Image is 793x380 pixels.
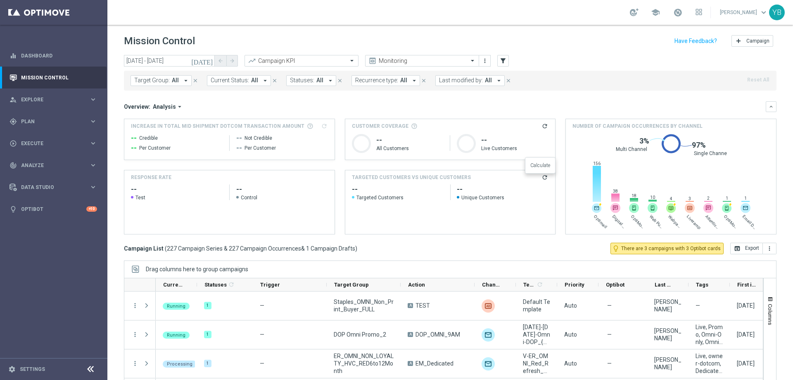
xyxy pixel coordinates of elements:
[9,96,97,103] div: person_search Explore keyboard_arrow_right
[131,174,171,181] h4: Response Rate
[592,161,601,166] span: 156
[611,214,628,230] span: Digital SMS marketing
[334,352,394,375] span: ER_OMNI_NON_LOYALTY_HVC_RED6to12Month
[703,203,713,213] div: Attentive SMS
[9,184,97,191] button: Data Studio keyboard_arrow_right
[124,245,357,252] h3: Campaign List
[21,119,89,124] span: Plan
[376,145,444,152] p: All Customers
[746,38,769,44] span: Campaign
[236,133,242,143] span: --
[9,140,97,147] button: play_circle_outline Execute keyboard_arrow_right
[286,75,336,86] button: Statuses: All arrow_drop_down
[506,78,511,84] i: close
[654,298,681,313] div: John Manocchia
[482,328,495,342] img: Optimail
[211,77,249,84] span: Current Status:
[207,75,271,86] button: Current Status: All arrow_drop_down
[376,135,444,145] h1: --
[639,136,649,146] span: 3%
[499,57,507,65] i: filter_alt
[411,77,418,84] i: arrow_drop_down
[610,243,724,254] button: lightbulb_outline There are 3 campaigns with 3 Optibot cards
[497,55,509,67] button: filter_alt
[420,76,427,85] button: close
[722,203,732,213] div: OptiMobile In-App
[21,198,86,220] a: Optibot
[564,331,577,338] span: Auto
[131,360,139,367] button: more_vert
[20,367,45,372] a: Settings
[334,282,369,288] span: Target Group
[131,122,304,130] span: Increase In Total Mid Shipment Dotcom Transaction Amount
[327,77,334,84] i: arrow_drop_down
[415,360,453,367] span: EM_Dedicated
[696,323,723,346] span: Live, Promo, Omni-Only, Omni-Retail, Omni-Dotcom, owner-dotcom-promo, Omni, DOP, omni
[131,133,137,143] span: --
[245,55,359,67] ng-select: Campaign KPI
[352,174,471,181] h4: TARGETED CUSTOMERS VS UNIQUE CUSTOMERS
[737,331,755,338] div: 07 Oct 2025, Tuesday
[165,245,167,252] span: (
[696,352,723,375] span: Live, owner-dotcom, Dedicated, Omni-Dotcom, Personalization, SOC Test, Dotcom Dedicated, owner-do...
[741,196,750,201] span: 1
[415,331,460,338] span: DOP_OMNI_9AM
[248,57,256,65] i: trending_up
[131,75,192,86] button: Target Group: All arrow_drop_down
[694,150,728,157] span: Single Channel
[9,162,89,169] div: Analyze
[131,302,139,309] i: more_vert
[352,184,444,194] h2: empty
[153,103,176,110] span: Analysis
[190,55,215,67] button: [DATE]
[167,361,192,367] span: Processing
[21,67,97,88] a: Mission Control
[674,38,717,44] input: Have Feedback?
[648,203,658,213] img: push.svg
[355,77,398,84] span: Recurrence type:
[124,320,156,349] div: Press SPACE to select this row.
[482,357,495,370] img: Optimail
[482,299,495,313] img: Liveramp
[204,302,211,309] div: 1
[629,193,639,198] span: 18
[737,282,757,288] span: First in Range
[648,214,665,230] span: Web Push Notifications
[9,162,17,169] i: track_changes
[704,196,713,201] span: 2
[696,282,708,288] span: Tags
[722,196,731,201] span: 1
[89,96,97,103] i: keyboard_arrow_right
[21,163,89,168] span: Analyze
[227,280,235,289] span: Calculate column
[630,214,646,230] span: OptiMobile Push
[21,45,97,67] a: Dashboard
[612,245,620,252] i: lightbulb_outline
[272,78,278,84] i: close
[667,196,676,201] span: 4
[9,118,89,125] div: Plan
[260,331,264,338] span: —
[163,360,197,368] colored-tag: Processing
[192,76,199,85] button: close
[260,360,264,367] span: —
[167,304,185,309] span: Running
[523,323,550,346] span: 10.3.25-Friday-Omni-DOP_{X}, 10.4.25-Saturday-Omni-DOP_{X}, 10.5.25-Sunday-Omni-DOP_{X}, 10.6.25-...
[9,74,97,81] button: Mission Control
[9,206,97,213] button: lightbulb Optibot +10
[607,331,612,338] span: —
[352,194,444,201] span: Targeted Customers
[9,140,17,147] i: play_circle_outline
[648,203,658,213] div: Web Push Notifications
[124,103,150,110] h3: Overview:
[150,103,186,110] button: Analysis arrow_drop_down
[352,122,408,130] span: Customer Coverage
[9,162,97,169] button: track_changes Analyze keyboard_arrow_right
[89,117,97,125] i: keyboard_arrow_right
[731,35,773,47] button: add Campaign
[719,6,769,19] a: [PERSON_NAME]keyboard_arrow_down
[610,203,620,213] img: message-text.svg
[457,184,548,194] h2: empty
[541,174,548,181] i: refresh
